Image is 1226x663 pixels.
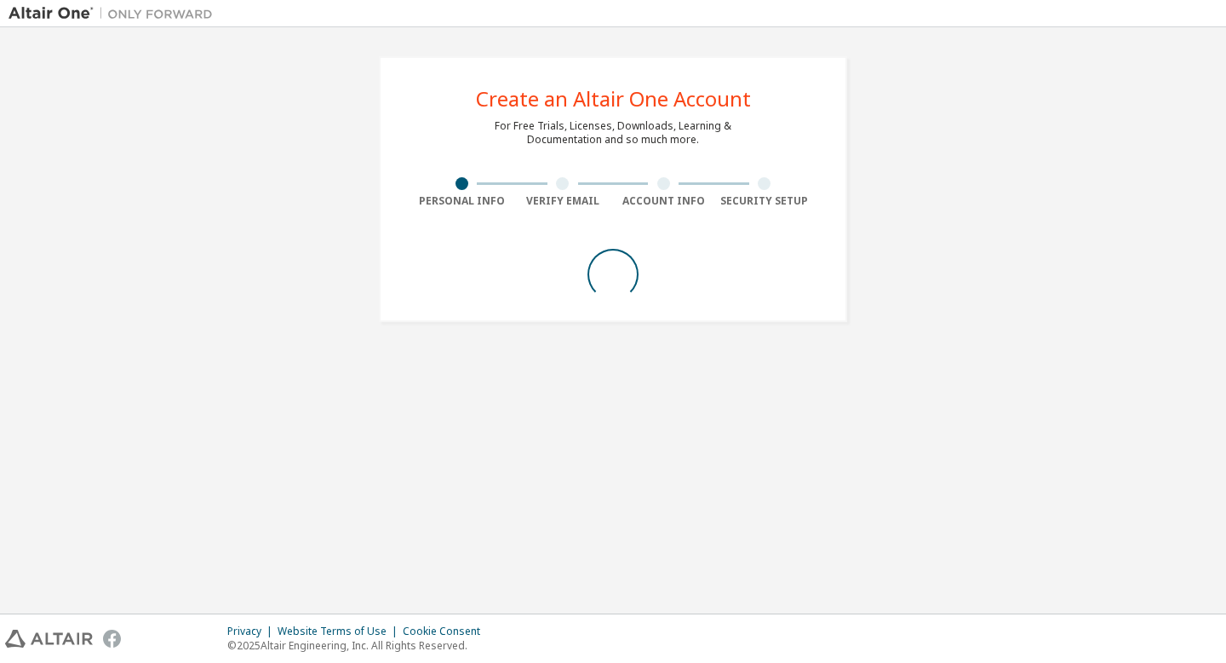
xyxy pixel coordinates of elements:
[103,630,121,648] img: facebook.svg
[613,194,714,208] div: Account Info
[411,194,513,208] div: Personal Info
[513,194,614,208] div: Verify Email
[9,5,221,22] img: Altair One
[278,625,403,638] div: Website Terms of Use
[476,89,751,109] div: Create an Altair One Account
[714,194,816,208] div: Security Setup
[495,119,731,147] div: For Free Trials, Licenses, Downloads, Learning & Documentation and so much more.
[227,625,278,638] div: Privacy
[5,630,93,648] img: altair_logo.svg
[403,625,490,638] div: Cookie Consent
[227,638,490,653] p: © 2025 Altair Engineering, Inc. All Rights Reserved.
